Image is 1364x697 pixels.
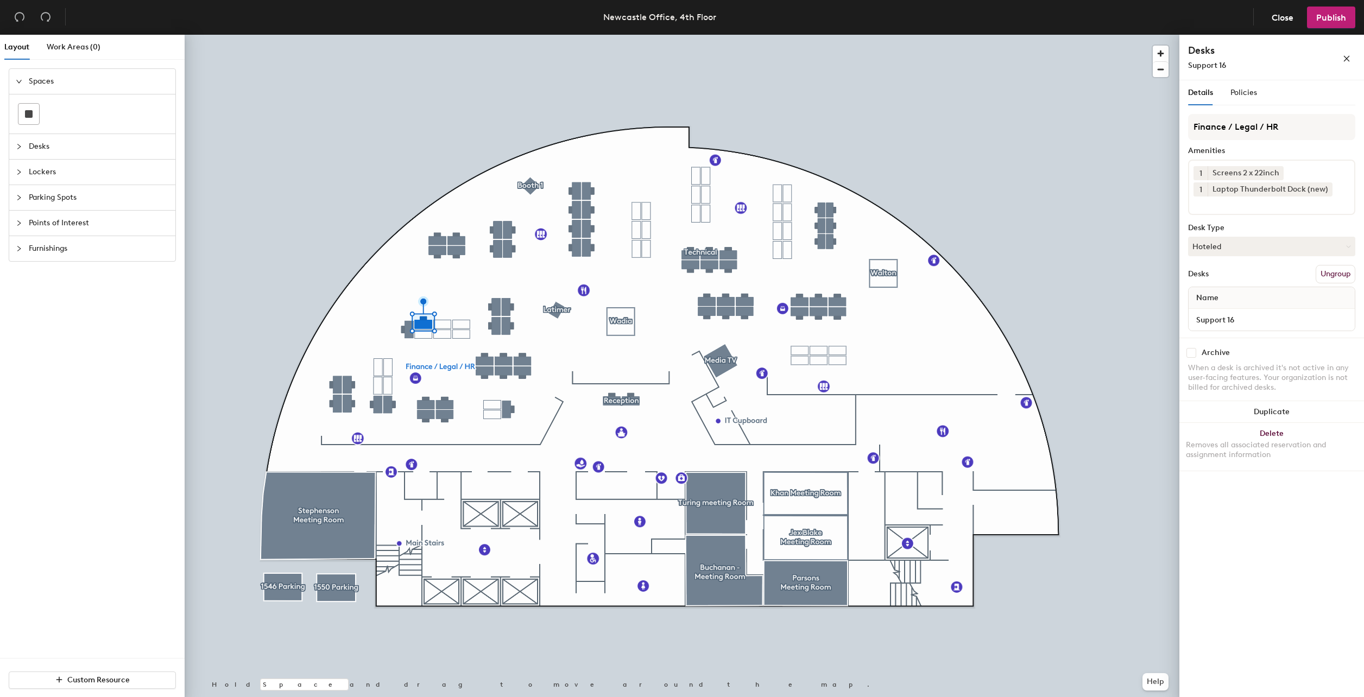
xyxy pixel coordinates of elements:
div: Screens 2 x 22inch [1208,166,1284,180]
span: Furnishings [29,236,169,261]
span: Layout [4,42,29,52]
span: Publish [1316,12,1346,23]
button: DeleteRemoves all associated reservation and assignment information [1179,423,1364,471]
button: Ungroup [1316,265,1355,283]
span: Details [1188,88,1213,97]
span: Work Areas (0) [47,42,100,52]
button: Undo (⌘ + Z) [9,7,30,28]
h4: Desks [1188,43,1308,58]
span: collapsed [16,245,22,252]
span: Desks [29,134,169,159]
span: collapsed [16,220,22,226]
button: Hoteled [1188,237,1355,256]
span: collapsed [16,143,22,150]
div: Desks [1188,270,1209,278]
span: expanded [16,78,22,85]
button: Close [1262,7,1303,28]
span: Parking Spots [29,185,169,210]
button: 1 [1193,182,1208,197]
button: Help [1142,673,1169,690]
span: close [1343,55,1350,62]
button: Custom Resource [9,671,176,689]
span: Name [1191,288,1224,308]
button: Duplicate [1179,401,1364,423]
span: undo [14,11,25,22]
div: When a desk is archived it's not active in any user-facing features. Your organization is not bil... [1188,363,1355,392]
div: Laptop Thunderbolt Dock (new) [1208,182,1333,197]
button: Publish [1307,7,1355,28]
span: 1 [1199,168,1202,179]
div: Removes all associated reservation and assignment information [1186,440,1357,460]
span: collapsed [16,169,22,175]
span: Close [1272,12,1293,23]
span: Custom Resource [67,675,130,685]
span: Spaces [29,69,169,94]
span: Points of Interest [29,211,169,236]
span: 1 [1199,184,1202,195]
button: Redo (⌘ + ⇧ + Z) [35,7,56,28]
span: Policies [1230,88,1257,97]
div: Newcastle Office, 4th Floor [603,10,716,24]
button: 1 [1193,166,1208,180]
span: Lockers [29,160,169,185]
span: collapsed [16,194,22,201]
div: Desk Type [1188,224,1355,232]
span: Support 16 [1188,61,1226,70]
div: Amenities [1188,147,1355,155]
div: Archive [1202,348,1230,357]
input: Unnamed desk [1191,312,1353,327]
